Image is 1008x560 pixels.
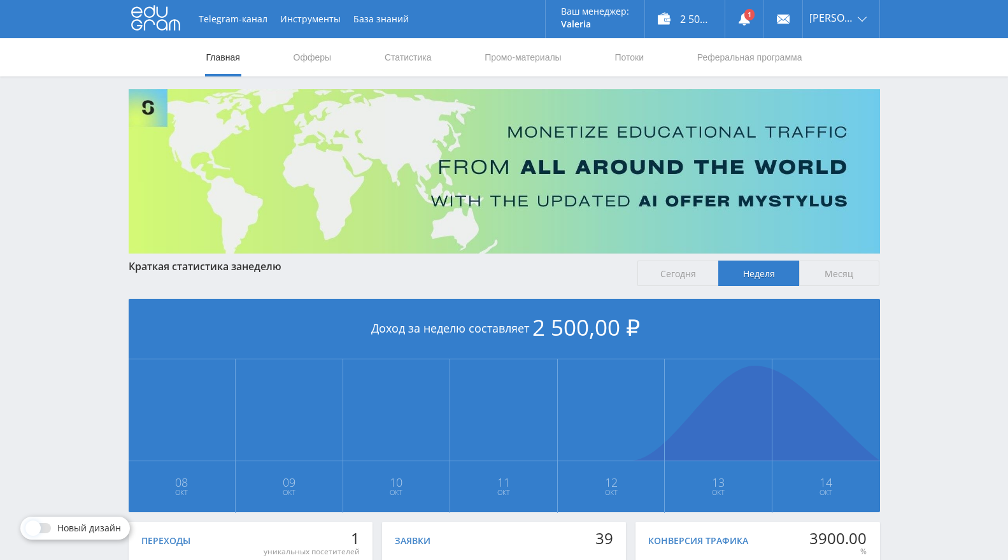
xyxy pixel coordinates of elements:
span: [PERSON_NAME] [809,13,854,23]
span: Окт [236,487,342,498]
span: Новый дизайн [57,523,121,533]
a: Промо-материалы [483,38,562,76]
div: уникальных посетителей [264,547,360,557]
p: Ваш менеджер: [561,6,629,17]
img: Banner [129,89,880,254]
span: 11 [451,477,557,487]
a: Статистика [383,38,433,76]
div: Заявки [395,536,430,546]
span: неделю [242,259,281,273]
div: % [809,547,867,557]
span: 14 [773,477,879,487]
span: 08 [129,477,235,487]
span: Неделя [718,261,799,286]
a: Офферы [292,38,333,76]
span: Окт [129,487,235,498]
div: Доход за неделю составляет [129,299,880,359]
span: Месяц [799,261,880,286]
span: Окт [558,487,664,498]
div: Конверсия трафика [648,536,748,546]
span: Окт [665,487,771,498]
span: Сегодня [637,261,718,286]
span: 2 500,00 ₽ [532,312,640,342]
a: Главная [205,38,241,76]
div: Краткая статистика за [129,261,625,272]
a: Реферальная программа [696,38,804,76]
p: Valeria [561,19,629,29]
span: 12 [558,477,664,487]
a: Потоки [613,38,645,76]
div: 1 [264,529,360,547]
span: 10 [344,477,450,487]
span: 09 [236,477,342,487]
div: 39 [595,529,613,547]
span: Окт [773,487,879,498]
div: Переходы [141,536,190,546]
span: Окт [344,487,450,498]
div: 3900.00 [809,529,867,547]
span: 13 [665,477,771,487]
span: Окт [451,487,557,498]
